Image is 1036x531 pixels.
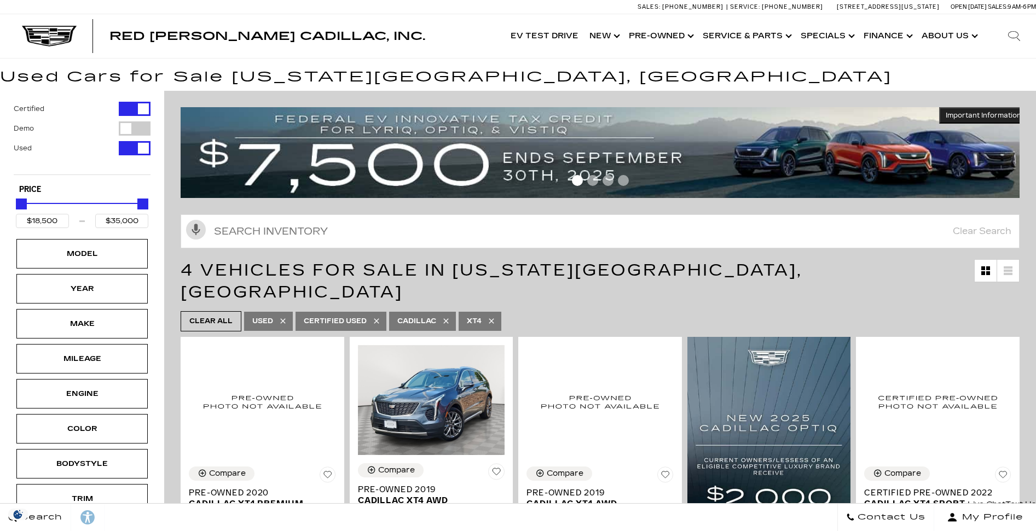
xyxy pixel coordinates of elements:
a: Pre-Owned 2020Cadillac XT4 Premium Luxury [189,487,336,520]
span: Pre-Owned 2020 [189,487,328,498]
span: XT4 [467,314,482,328]
a: Service & Parts [697,14,795,58]
span: Red [PERSON_NAME] Cadillac, Inc. [109,30,425,43]
button: Compare Vehicle [864,466,930,481]
span: Cadillac XT4 AWD Premium Luxury [526,498,665,520]
a: Specials [795,14,858,58]
div: Price [16,195,148,228]
span: Go to slide 4 [618,175,629,186]
span: Pre-Owned 2019 [358,484,497,495]
button: Save Vehicle [657,466,674,487]
a: Text Us [1005,497,1036,512]
span: 4 Vehicles for Sale in [US_STATE][GEOGRAPHIC_DATA], [GEOGRAPHIC_DATA] [181,260,802,302]
div: Color [55,423,109,435]
span: Live Chat [968,500,1005,509]
div: EngineEngine [16,379,148,409]
section: Click to Open Cookie Consent Modal [5,509,31,520]
span: Go to slide 1 [572,175,583,186]
label: Certified [14,103,44,114]
span: Text Us [1005,500,1036,509]
img: 2020 Cadillac XT4 Premium Luxury [189,345,336,458]
div: Compare [884,469,921,479]
a: Pre-Owned [623,14,697,58]
button: Save Vehicle [488,463,505,484]
span: Cadillac XT4 Premium Luxury [189,498,328,520]
div: Minimum Price [16,199,27,209]
a: About Us [916,14,981,58]
div: Year [55,283,109,295]
span: [PHONE_NUMBER] [762,3,823,10]
span: Contact Us [855,510,925,525]
span: Service: [730,3,760,10]
button: Save Vehicle [320,466,336,487]
a: Certified Pre-Owned 2022Cadillac XT4 Sport [864,487,1011,509]
span: Go to slide 3 [603,175,614,186]
a: New [584,14,623,58]
div: TrimTrim [16,484,148,514]
button: Compare Vehicle [189,466,254,481]
div: Compare [378,465,415,475]
img: vrp-tax-ending-august-version [181,107,1028,198]
button: Compare Vehicle [526,466,592,481]
div: Trim [55,493,109,505]
img: 2019 Cadillac XT4 AWD Premium Luxury [358,345,505,455]
svg: Click to toggle on voice search [186,220,206,240]
div: Engine [55,388,109,400]
span: Clear All [189,314,233,328]
a: Pre-Owned 2019Cadillac XT4 AWD Premium Luxury [358,484,505,517]
a: Finance [858,14,916,58]
a: Live Chat [968,497,1005,512]
button: Save Vehicle [995,466,1011,487]
a: Red [PERSON_NAME] Cadillac, Inc. [109,31,425,42]
span: Sales: [638,3,661,10]
input: Search Inventory [181,214,1020,248]
div: MileageMileage [16,344,148,374]
span: Sales: [988,3,1008,10]
a: Contact Us [837,504,934,531]
div: ModelModel [16,239,148,269]
a: [STREET_ADDRESS][US_STATE] [837,3,940,10]
span: Open [DATE] [951,3,987,10]
button: Important Information [939,107,1028,124]
span: Certified Used [304,314,367,328]
div: Model [55,248,109,260]
div: Compare [209,469,246,479]
span: Cadillac [397,314,436,328]
img: Cadillac Dark Logo with Cadillac White Text [22,26,77,46]
label: Used [14,143,32,154]
div: MakeMake [16,309,148,339]
img: 2019 Cadillac XT4 AWD Premium Luxury [526,345,674,458]
input: Minimum [16,214,69,228]
span: Important Information [946,111,1021,120]
label: Demo [14,123,34,134]
div: Maximum Price [137,199,148,209]
span: 9 AM-6 PM [1008,3,1036,10]
div: ColorColor [16,414,148,444]
img: 2022 Cadillac XT4 Sport [864,345,1011,458]
a: EV Test Drive [505,14,584,58]
button: Compare Vehicle [358,463,424,477]
img: Opt-Out Icon [5,509,31,520]
span: Used [252,314,273,328]
span: Certified Pre-Owned 2022 [864,487,1003,498]
a: Service: [PHONE_NUMBER] [726,4,826,10]
a: Sales: [PHONE_NUMBER] [638,4,726,10]
h5: Price [19,185,145,195]
div: Make [55,318,109,330]
button: Open user profile menu [934,504,1036,531]
span: My Profile [958,510,1023,525]
span: Pre-Owned 2019 [526,487,665,498]
span: Search [17,510,62,525]
div: Mileage [55,353,109,365]
div: Compare [547,469,583,479]
span: Cadillac XT4 Sport [864,498,1003,509]
span: [PHONE_NUMBER] [662,3,724,10]
span: Cadillac XT4 AWD Premium Luxury [358,495,497,517]
input: Maximum [95,214,148,228]
div: YearYear [16,274,148,304]
div: Filter by Vehicle Type [14,102,151,174]
span: Go to slide 2 [587,175,598,186]
a: Pre-Owned 2019Cadillac XT4 AWD Premium Luxury [526,487,674,520]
